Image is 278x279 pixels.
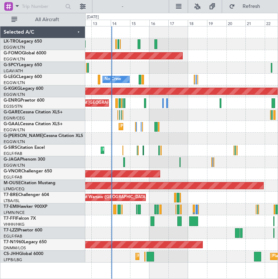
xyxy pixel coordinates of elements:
div: 14 [111,20,130,26]
a: G-[PERSON_NAME]Cessna Citation XLS [4,134,83,138]
span: T7-N1960 [4,240,24,244]
span: M-OUSE [4,181,21,185]
div: Planned Maint [GEOGRAPHIC_DATA] ([GEOGRAPHIC_DATA]) [138,251,250,262]
a: LFPB/LBG [4,257,22,263]
span: G-GARE [4,110,20,114]
a: G-SPCYLegacy 650 [4,63,42,67]
input: Trip Number [22,1,63,12]
a: EGGW/LTN [4,92,25,97]
span: G-FOMO [4,51,22,55]
a: LTBA/ISL [4,198,20,204]
a: LX-TROLegacy 650 [4,39,42,44]
a: EGGW/LTN [4,80,25,85]
div: 16 [149,20,169,26]
a: LFMD/CEQ [4,186,24,192]
div: No Crew [105,74,121,85]
span: LX-TRO [4,39,19,44]
a: T7-EMIHawker 900XP [4,205,47,209]
span: G-VNOR [4,169,21,173]
a: EGLF/FAB [4,151,22,156]
div: 18 [188,20,207,26]
a: EGLF/FAB [4,175,22,180]
span: G-[PERSON_NAME] [4,134,43,138]
div: [DATE] [87,14,99,20]
span: G-GAAL [4,122,20,126]
a: T7-FFIFalcon 7X [4,216,36,221]
a: G-GARECessna Citation XLS+ [4,110,63,114]
span: G-SPCY [4,63,19,67]
a: DNMM/LOS [4,245,26,251]
a: G-SIRSCitation Excel [4,146,45,150]
span: G-ENRG [4,98,20,103]
span: G-JAGA [4,157,20,162]
div: Planned Maint [GEOGRAPHIC_DATA] ([GEOGRAPHIC_DATA]) [103,145,216,156]
a: M-OUSECitation Mustang [4,181,56,185]
a: EGSS/STN [4,104,23,109]
a: T7-N1960Legacy 650 [4,240,47,244]
div: 20 [226,20,246,26]
a: G-JAGAPhenom 300 [4,157,45,162]
a: EGNR/CEG [4,116,25,121]
span: G-SIRS [4,146,17,150]
a: EGGW/LTN [4,57,25,62]
a: G-FOMOGlobal 6000 [4,51,46,55]
div: 19 [207,20,226,26]
a: LGAV/ATH [4,68,23,74]
a: T7-BREChallenger 604 [4,193,49,197]
span: T7-FFI [4,216,16,221]
a: T7-LZZIPraetor 600 [4,228,42,232]
a: EGGW/LTN [4,163,25,168]
a: CS-JHHGlobal 6000 [4,252,43,256]
div: 15 [130,20,149,26]
span: T7-BRE [4,193,18,197]
div: Planned Maint [121,121,147,132]
span: G-LEGC [4,75,19,79]
span: Refresh [236,4,267,9]
a: EGGW/LTN [4,45,25,50]
span: T7-LZZI [4,228,18,232]
a: EGLF/FAB [4,234,22,239]
a: G-KGKGLegacy 600 [4,87,43,91]
span: G-KGKG [4,87,20,91]
a: LFMN/NCE [4,210,25,215]
div: 17 [168,20,188,26]
span: All Aircraft [19,17,76,22]
a: EGGW/LTN [4,139,25,145]
a: EGGW/LTN [4,127,25,133]
div: 13 [91,20,111,26]
button: Refresh [226,1,269,12]
a: G-ENRGPraetor 600 [4,98,44,103]
span: T7-EMI [4,205,18,209]
a: G-GAALCessna Citation XLS+ [4,122,63,126]
a: VHHH/HKG [4,222,25,227]
a: G-VNORChallenger 650 [4,169,52,173]
div: Planned Maint Warsaw ([GEOGRAPHIC_DATA]) [61,192,148,203]
span: CS-JHH [4,252,19,256]
a: G-LEGCLegacy 600 [4,75,42,79]
button: All Aircraft [8,14,78,25]
div: 21 [245,20,265,26]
